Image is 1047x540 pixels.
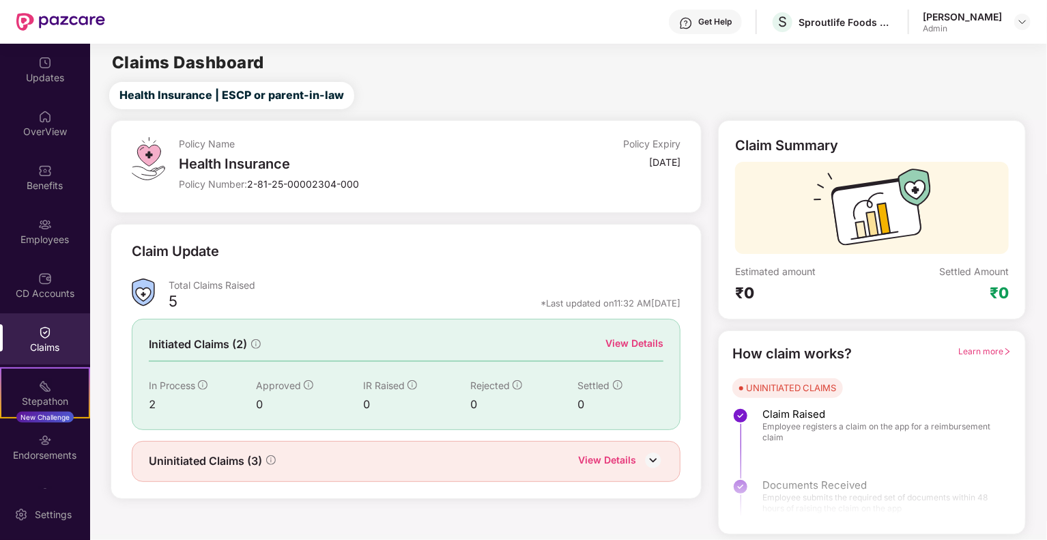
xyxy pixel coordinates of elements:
span: info-circle [407,380,417,390]
span: Employee registers a claim on the app for a reimbursement claim [762,421,998,443]
span: IR Raised [363,380,405,391]
span: Approved [256,380,301,391]
span: Learn more [958,346,1012,356]
div: ₹0 [735,283,872,302]
img: svg+xml;base64,PHN2ZyBpZD0iQ2xhaW0iIHhtbG5zPSJodHRwOi8vd3d3LnczLm9yZy8yMDAwL3N2ZyIgd2lkdGg9IjIwIi... [38,326,52,339]
span: info-circle [513,380,522,390]
div: 2 [149,396,256,413]
div: Get Help [698,16,732,27]
span: S [778,14,787,30]
img: svg+xml;base64,PHN2ZyBpZD0iRW1wbG95ZWVzIiB4bWxucz0iaHR0cDovL3d3dy53My5vcmcvMjAwMC9zdmciIHdpZHRoPS... [38,218,52,231]
div: New Challenge [16,412,74,423]
img: svg+xml;base64,PHN2ZyBpZD0iTXlfT3JkZXJzIiBkYXRhLW5hbWU9Ik15IE9yZGVycyIgeG1sbnM9Imh0dHA6Ly93d3cudz... [38,487,52,501]
div: UNINITIATED CLAIMS [746,381,836,395]
h2: Claims Dashboard [112,55,264,71]
div: [PERSON_NAME] [923,10,1002,23]
img: DownIcon [643,450,663,470]
span: Uninitiated Claims (3) [149,453,262,470]
div: Settled Amount [939,265,1009,278]
img: svg+xml;base64,PHN2ZyBpZD0iSGVscC0zMngzMiIgeG1sbnM9Imh0dHA6Ly93d3cudzMub3JnLzIwMDAvc3ZnIiB3aWR0aD... [679,16,693,30]
div: Policy Expiry [623,137,680,150]
div: Sproutlife Foods Private Limited [799,16,894,29]
img: svg+xml;base64,PHN2ZyB4bWxucz0iaHR0cDovL3d3dy53My5vcmcvMjAwMC9zdmciIHdpZHRoPSI0OS4zMiIgaGVpZ2h0PS... [132,137,165,180]
div: Policy Number: [179,177,513,190]
div: 5 [169,292,177,315]
span: Rejected [470,380,510,391]
div: Claim Summary [735,137,838,154]
div: Stepathon [1,395,89,408]
span: right [1003,347,1012,356]
img: svg+xml;base64,PHN2ZyBpZD0iQ0RfQWNjb3VudHMiIGRhdGEtbmFtZT0iQ0QgQWNjb3VudHMiIHhtbG5zPSJodHRwOi8vd3... [38,272,52,285]
img: svg+xml;base64,PHN2ZyB3aWR0aD0iMTcyIiBoZWlnaHQ9IjExMyIgdmlld0JveD0iMCAwIDE3MiAxMTMiIGZpbGw9Im5vbm... [814,169,931,254]
img: svg+xml;base64,PHN2ZyBpZD0iQmVuZWZpdHMiIHhtbG5zPSJodHRwOi8vd3d3LnczLm9yZy8yMDAwL3N2ZyIgd2lkdGg9Ij... [38,164,52,177]
img: New Pazcare Logo [16,13,105,31]
div: Claim Update [132,241,219,262]
img: svg+xml;base64,PHN2ZyBpZD0iSG9tZSIgeG1sbnM9Imh0dHA6Ly93d3cudzMub3JnLzIwMDAvc3ZnIiB3aWR0aD0iMjAiIG... [38,110,52,124]
span: 2-81-25-00002304-000 [247,178,359,190]
div: *Last updated on 11:32 AM[DATE] [541,297,680,309]
div: Settings [31,508,76,522]
div: 0 [578,396,664,413]
div: [DATE] [649,156,680,169]
span: Claim Raised [762,408,998,421]
img: svg+xml;base64,PHN2ZyBpZD0iVXBkYXRlZCIgeG1sbnM9Imh0dHA6Ly93d3cudzMub3JnLzIwMDAvc3ZnIiB3aWR0aD0iMj... [38,56,52,70]
div: Policy Name [179,137,513,150]
img: svg+xml;base64,PHN2ZyBpZD0iRHJvcGRvd24tMzJ4MzIiIHhtbG5zPSJodHRwOi8vd3d3LnczLm9yZy8yMDAwL3N2ZyIgd2... [1017,16,1028,27]
img: svg+xml;base64,PHN2ZyBpZD0iU2V0dGluZy0yMHgyMCIgeG1sbnM9Imh0dHA6Ly93d3cudzMub3JnLzIwMDAvc3ZnIiB3aW... [14,508,28,522]
span: Health Insurance | ESCP or parent-in-law [119,87,344,104]
img: svg+xml;base64,PHN2ZyBpZD0iU3RlcC1Eb25lLTMyeDMyIiB4bWxucz0iaHR0cDovL3d3dy53My5vcmcvMjAwMC9zdmciIH... [732,408,749,424]
div: Total Claims Raised [169,279,681,292]
div: 0 [256,396,363,413]
img: ClaimsSummaryIcon [132,279,155,307]
span: In Process [149,380,195,391]
div: How claim works? [732,343,852,365]
div: Estimated amount [735,265,872,278]
div: ₹0 [990,283,1009,302]
img: svg+xml;base64,PHN2ZyBpZD0iRW5kb3JzZW1lbnRzIiB4bWxucz0iaHR0cDovL3d3dy53My5vcmcvMjAwMC9zdmciIHdpZH... [38,434,52,447]
div: Admin [923,23,1002,34]
span: info-circle [613,380,622,390]
span: Initiated Claims (2) [149,336,247,353]
img: svg+xml;base64,PHN2ZyB4bWxucz0iaHR0cDovL3d3dy53My5vcmcvMjAwMC9zdmciIHdpZHRoPSIyMSIgaGVpZ2h0PSIyMC... [38,380,52,393]
div: View Details [605,336,663,351]
span: info-circle [251,339,261,349]
div: 0 [470,396,577,413]
div: 0 [363,396,470,413]
span: Settled [578,380,610,391]
span: info-circle [198,380,207,390]
button: Health Insurance | ESCP or parent-in-law [109,82,354,109]
span: info-circle [304,380,313,390]
div: Health Insurance [179,156,513,172]
span: info-circle [266,455,276,465]
div: View Details [578,453,636,470]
